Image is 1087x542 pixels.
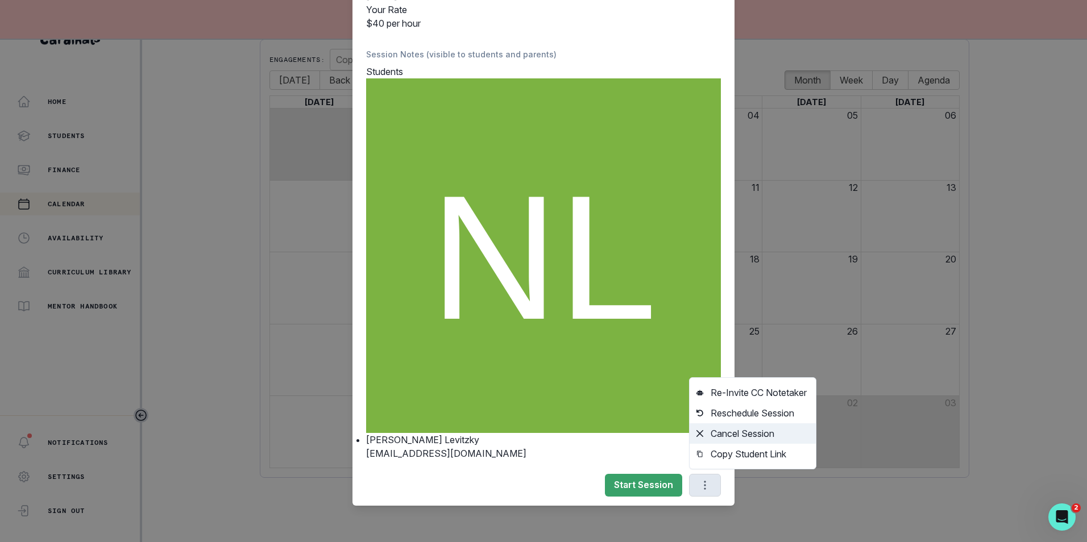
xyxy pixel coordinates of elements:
[366,65,721,78] h2: Students
[605,474,682,497] button: Start Session
[366,48,721,60] p: Session Notes (visible to students and parents)
[366,433,721,447] p: [PERSON_NAME] Levitzky
[366,16,721,30] dd: $40 per hour
[366,447,721,460] p: [EMAIL_ADDRESS][DOMAIN_NAME]
[689,474,721,497] button: Options
[1048,503,1076,531] iframe: Intercom live chat
[366,3,721,16] dt: Your Rate
[1072,503,1081,512] span: 2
